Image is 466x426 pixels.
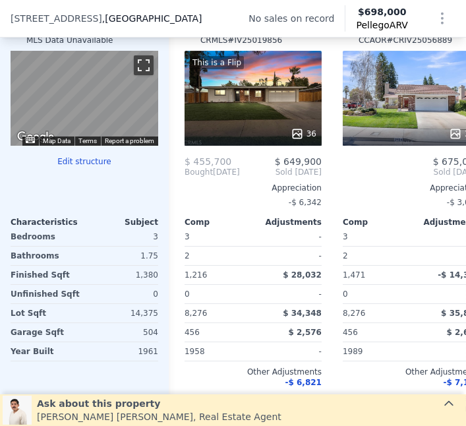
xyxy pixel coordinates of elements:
div: Street View [11,51,158,146]
div: 1.75 [87,247,158,265]
div: Comp [343,217,411,228]
div: Unfinished Sqft [11,285,82,303]
div: 14,375 [87,304,158,322]
span: 1,471 [343,270,365,280]
span: 8,276 [185,309,207,318]
span: $ 455,700 [185,156,231,167]
div: Garage Sqft [11,323,82,342]
a: Terms (opens in new tab) [78,137,97,144]
div: - [256,285,322,303]
span: -$ 6,821 [285,378,322,387]
div: Ask about this property [37,397,281,410]
span: 0 [343,289,348,299]
div: 2 [343,247,409,265]
span: Bought [185,167,213,177]
div: Bedrooms [11,228,82,246]
span: 456 [185,328,200,337]
img: Leo Gutierrez [3,396,32,425]
span: Pellego ARV [356,18,408,32]
div: Lot Sqft [11,304,82,322]
div: CRMLS # IV25019856 [200,35,282,46]
button: Edit structure [11,156,158,167]
div: Other Adjustments [185,367,322,377]
span: $ 649,900 [275,156,322,167]
div: 1,380 [87,266,158,284]
div: [PERSON_NAME] [PERSON_NAME] , Real Estate Agent [37,410,281,423]
div: This is a Flip [190,56,244,69]
div: CCAOR # CRIV25056889 [359,35,452,46]
button: Toggle fullscreen view [134,55,154,75]
div: 36 [291,127,316,140]
span: 3 [343,232,348,241]
div: 504 [87,323,158,342]
span: [STREET_ADDRESS] [11,12,102,25]
span: , [GEOGRAPHIC_DATA] [102,12,202,25]
span: 456 [343,328,358,337]
div: Bathrooms [11,247,82,265]
div: - [256,247,322,265]
span: 1,216 [185,270,207,280]
div: MLS Data Unavailable [26,35,113,46]
button: Show Options [429,5,455,32]
div: - [256,342,322,361]
div: Characteristics [11,217,84,228]
span: -$ 6,342 [289,198,322,207]
span: $698,000 [358,7,407,17]
div: 0 [87,285,158,303]
div: Map [11,51,158,146]
div: No sales on record [248,12,345,25]
a: Open this area in Google Maps (opens a new window) [14,129,57,146]
div: Year Built [11,342,82,361]
div: - [256,228,322,246]
button: Map Data [43,137,71,146]
span: 3 [185,232,190,241]
span: $ 28,032 [283,270,322,280]
div: Appreciation [185,183,322,193]
button: Keyboard shortcuts [26,137,35,143]
div: Finished Sqft [11,266,82,284]
div: Comp [185,217,253,228]
span: $ 34,348 [283,309,322,318]
span: Sold [DATE] [240,167,322,177]
div: 3 [87,228,158,246]
div: 2 [185,247,250,265]
div: 1958 [185,342,250,361]
div: Adjusted Value [185,393,322,404]
div: 1961 [87,342,158,361]
span: $ 2,576 [289,328,322,337]
div: 1989 [343,342,409,361]
div: Adjustments [253,217,322,228]
span: 8,276 [343,309,365,318]
img: Google [14,129,57,146]
a: Report a problem [105,137,154,144]
div: [DATE] [185,167,240,177]
div: Subject [84,217,158,228]
span: 0 [185,289,190,299]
